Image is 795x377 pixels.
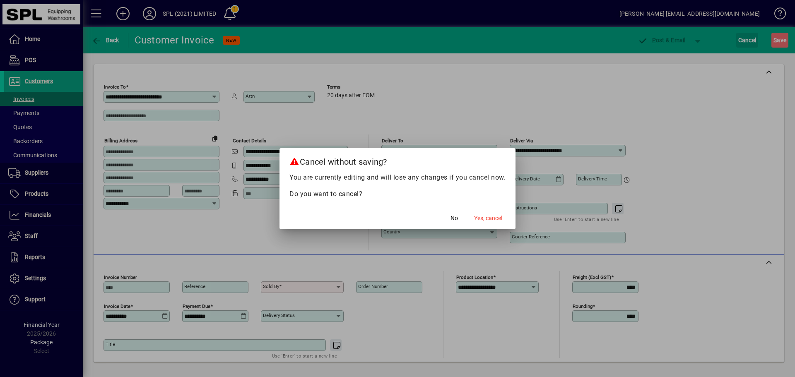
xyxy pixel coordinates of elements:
[471,211,506,226] button: Yes, cancel
[279,148,516,172] h2: Cancel without saving?
[441,211,467,226] button: No
[289,173,506,182] p: You are currently editing and will lose any changes if you cancel now.
[289,189,506,199] p: Do you want to cancel?
[450,214,458,223] span: No
[474,214,502,223] span: Yes, cancel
